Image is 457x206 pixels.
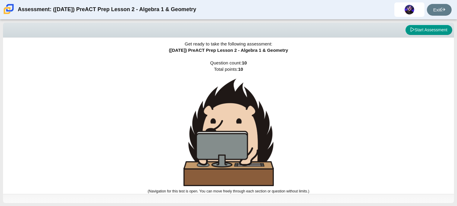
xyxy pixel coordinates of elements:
a: Carmen School of Science & Technology [2,11,15,16]
img: Carmen School of Science & Technology [2,3,15,15]
small: (Navigation for this test is open. You can move freely through each section or question without l... [148,189,309,193]
b: 10 [238,67,243,72]
span: ([DATE]) PreACT Prep Lesson 2 - Algebra 1 & Geometry [169,48,288,53]
img: leonardo.garcia.bHj253 [405,5,414,14]
a: Exit [427,4,452,16]
button: Start Assessment [405,25,452,35]
img: hedgehog-behind-computer-large.png [183,79,274,186]
div: Assessment: ([DATE]) PreACT Prep Lesson 2 - Algebra 1 & Geometry [18,2,196,17]
span: Get ready to take the following assessment: [185,41,272,46]
span: Question count: Total points: [148,60,309,193]
b: 10 [242,60,247,65]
